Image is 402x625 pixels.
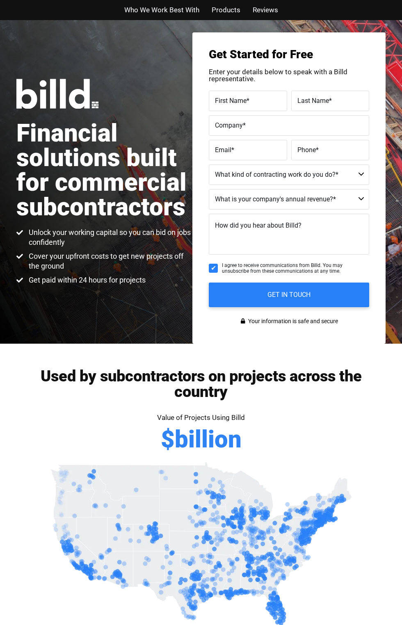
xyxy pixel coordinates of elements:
span: Get paid within 24 hours for projects [27,275,146,285]
span: Last Name [297,96,329,104]
span: First Name [215,96,247,104]
span: Company [215,121,243,129]
span: Value of Projects Using Billd [157,413,245,422]
h1: Financial solutions built for commercial subcontractors [16,121,192,219]
h2: Used by subcontractors on projects across the country [25,368,377,399]
p: Enter your details below to speak with a Billd representative. [209,68,369,82]
span: billion [175,427,242,451]
span: I agree to receive communications from Billd. You may unsubscribe from these communications at an... [222,262,369,274]
a: Products [212,4,240,16]
span: Unlock your working capital so you can bid on jobs confidently [27,228,192,247]
input: GET IN TOUCH [209,283,369,307]
h3: Get Started for Free [209,49,369,60]
span: Email [215,146,231,153]
input: I agree to receive communications from Billd. You may unsubscribe from these communications at an... [209,264,218,273]
span: $ [161,427,175,451]
span: Phone [297,146,316,153]
a: Reviews [253,4,278,16]
span: Your information is safe and secure [246,315,338,327]
a: Who We Work Best With [124,4,199,16]
span: Cover your upfront costs to get new projects off the ground [27,251,192,271]
span: How did you hear about Billd? [215,221,301,229]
